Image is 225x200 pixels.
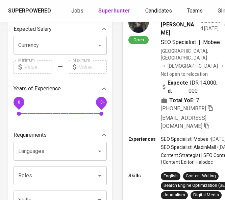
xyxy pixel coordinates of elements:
[161,105,206,112] span: [PHONE_NUMBER]
[193,192,219,198] div: Digital Media
[161,79,220,95] div: IDR 14.000.000
[131,37,147,43] span: Open
[98,100,105,105] span: 10+
[18,100,20,105] span: 0
[98,7,132,15] a: Superhunter
[161,144,216,151] p: SEO Specialist | AladinMall
[164,173,178,179] div: English
[71,7,85,15] a: Jobs
[71,7,83,14] span: Jobs
[98,7,130,14] b: Superhunter
[145,7,173,15] a: Candidates
[199,38,200,46] span: |
[161,39,196,45] span: SEO Specialist
[196,96,199,105] span: 7
[8,7,52,15] a: Superpowered
[161,136,208,142] p: SEO Specialist | Mobee
[203,39,220,45] span: Mobee
[95,171,104,180] button: Open
[169,96,195,105] b: Total YoE:
[14,128,107,142] div: Requirements
[14,85,61,93] p: Years of Experience
[14,82,107,95] div: Years of Experience
[145,7,172,14] span: Candidates
[164,192,185,198] div: Journalism
[168,79,189,95] b: Expected:
[161,71,208,77] p: Not open to relocation
[95,147,104,156] button: Open
[24,60,52,74] input: Value
[14,131,47,139] p: Requirements
[168,63,219,69] span: [DEMOGRAPHIC_DATA]
[128,172,161,179] p: Skills
[186,173,216,179] div: Content Writing
[95,41,104,50] button: Open
[161,115,206,129] span: [EMAIL_ADDRESS][DOMAIN_NAME]
[128,13,149,33] img: de1ca7bc58eda33645461fbac95c2c0c.jpg
[161,13,198,37] span: Bayu [PERSON_NAME]
[187,7,204,15] a: Teams
[128,136,161,142] p: Experiences
[187,7,203,14] span: Teams
[14,25,52,33] p: Expected Salary
[79,60,107,74] input: Value
[8,7,51,15] div: Superpowered
[14,22,107,36] div: Expected Salary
